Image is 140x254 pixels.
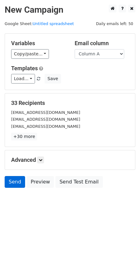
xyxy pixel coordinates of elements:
a: Send Test Email [55,176,103,188]
a: +30 more [11,133,37,140]
span: Daily emails left: 50 [94,20,135,27]
a: Preview [27,176,54,188]
a: Copy/paste... [11,49,49,59]
button: Save [45,74,61,84]
small: [EMAIL_ADDRESS][DOMAIN_NAME] [11,117,80,122]
a: Templates [11,65,38,71]
iframe: Chat Widget [109,224,140,254]
h5: Advanced [11,157,129,163]
h2: New Campaign [5,5,135,15]
a: Send [5,176,25,188]
small: [EMAIL_ADDRESS][DOMAIN_NAME] [11,110,80,115]
a: Load... [11,74,35,84]
h5: Email column [75,40,129,47]
small: Google Sheet: [5,21,74,26]
a: Untitled spreadsheet [33,21,74,26]
h5: Variables [11,40,65,47]
small: [EMAIL_ADDRESS][DOMAIN_NAME] [11,124,80,129]
a: Daily emails left: 50 [94,21,135,26]
h5: 33 Recipients [11,100,129,106]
